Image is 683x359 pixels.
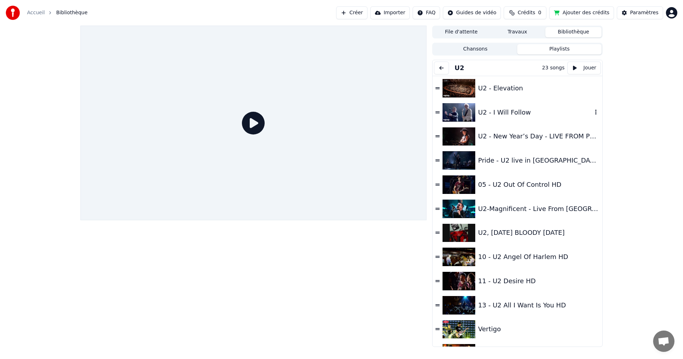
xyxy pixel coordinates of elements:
button: Travaux [489,27,546,37]
button: File d'attente [433,27,489,37]
span: Bibliothèque [56,9,88,16]
button: Importer [370,6,410,19]
div: U2 - I Will Follow [478,107,592,117]
div: U2 - New Year’s Day - LIVE FROM POP MART TOUR - [GEOGRAPHIC_DATA] 1997 #4K #REMASTERED [478,131,599,141]
button: Bibliothèque [545,27,602,37]
div: 23 songs [542,64,565,72]
nav: breadcrumb [27,9,88,16]
span: 0 [538,9,541,16]
button: Jouer [567,62,601,74]
button: Chansons [433,44,518,54]
div: U2-Magnificent - Live From [GEOGRAPHIC_DATA] [478,204,599,214]
span: Crédits [518,9,535,16]
div: Paramètres [630,9,658,16]
div: 10 - U2 Angel Of Harlem HD [478,252,599,262]
button: U2 [452,63,467,73]
div: Vertigo [478,324,599,334]
div: Ouvrir le chat [653,331,674,352]
div: 05 - U2 Out Of Control HD [478,180,599,190]
button: Guides de vidéo [443,6,501,19]
button: Playlists [517,44,602,54]
div: 13 - U2 All I Want Is You HD [478,300,599,310]
div: Pride - U2 live in [GEOGRAPHIC_DATA] [478,155,599,165]
button: Crédits0 [504,6,546,19]
button: Paramètres [617,6,663,19]
div: U2, [DATE] BLOODY [DATE] [478,228,599,238]
img: youka [6,6,20,20]
div: 11 - U2 Desire HD [478,276,599,286]
div: U2 - Elevation [478,83,599,93]
button: Ajouter des crédits [549,6,614,19]
button: FAQ [413,6,440,19]
button: Créer [336,6,367,19]
a: Accueil [27,9,45,16]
